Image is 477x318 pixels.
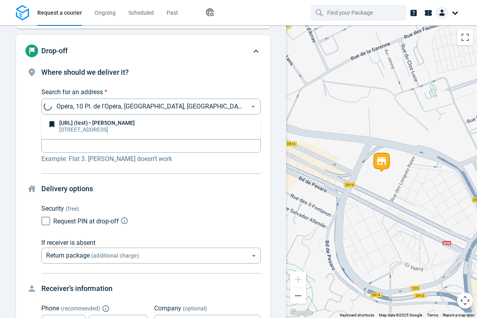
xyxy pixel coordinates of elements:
img: Logo [16,5,29,21]
p: Example: Flat 3. [PERSON_NAME] doesn’t work [41,154,261,164]
span: Company [154,304,181,312]
span: ( recommended ) [61,305,100,312]
img: Client [436,6,448,19]
h4: Delivery options [41,183,261,194]
span: Request PIN at drop-off [53,217,119,225]
input: Find your Package [327,5,392,20]
span: Ongoing [95,10,116,16]
button: Zoom in [290,271,306,287]
span: Phone [41,304,59,312]
button: Map camera controls [457,293,473,308]
button: Keyboard shortcuts [340,312,374,318]
p: [STREET_ADDRESS] [59,126,135,134]
button: Toggle fullscreen view [457,29,473,45]
span: Past [167,10,178,16]
span: If receiver is absent [41,239,95,246]
a: Report a map error [443,313,475,317]
img: Google [288,308,314,318]
h4: Receiver’s information [41,283,261,294]
a: Terms [427,313,438,317]
button: Explain "Recommended" [103,306,108,311]
div: Return package [41,248,261,264]
p: [URL] (test) • [PERSON_NAME] [59,120,135,126]
span: Where should we deliver it? [41,68,129,76]
span: Drop-off [41,47,68,55]
span: Map data ©2025 Google [379,313,422,317]
button: Close [248,102,258,112]
div: Drop-off [16,35,270,67]
span: (additional charge) [90,252,139,259]
span: Search for an address [41,88,103,96]
button: Zoom out [290,288,306,304]
a: Open this area in Google Maps (opens a new window) [288,308,314,318]
button: Explain PIN code request [122,218,127,223]
span: Request a courier [37,10,82,16]
p: Security [41,204,64,213]
span: (optional) [183,305,207,312]
span: Scheduled [128,10,154,16]
span: (free) [66,205,79,213]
